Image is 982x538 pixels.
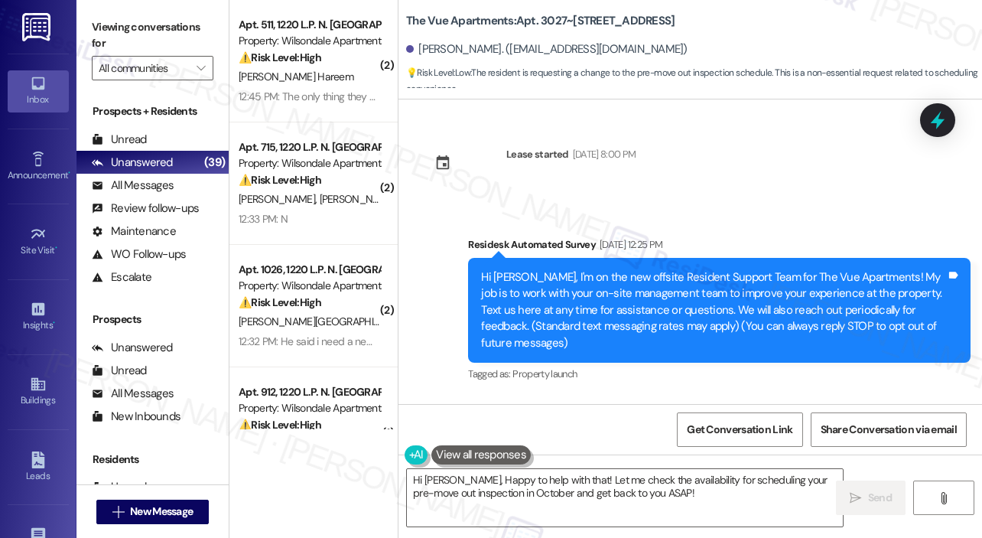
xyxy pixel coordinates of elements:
[99,56,189,80] input: All communities
[239,17,380,33] div: Apt. 511, 1220 L.P. N. [GEOGRAPHIC_DATA]
[239,155,380,171] div: Property: Wilsondale Apartments
[22,13,54,41] img: ResiDesk Logo
[239,278,380,294] div: Property: Wilsondale Apartments
[92,201,199,217] div: Review follow-ups
[687,422,792,438] span: Get Conversation Link
[677,412,802,447] button: Get Conversation Link
[96,500,210,524] button: New Message
[481,269,946,351] div: Hi [PERSON_NAME], I'm on the new offsite Resident Support Team for The Vue Apartments! My job is ...
[8,371,69,412] a: Buildings
[92,178,174,194] div: All Messages
[596,236,662,253] div: [DATE] 12:25 PM
[92,409,180,425] div: New Inbounds
[55,243,57,253] span: •
[239,139,380,155] div: Apt. 715, 1220 L.P. N. [GEOGRAPHIC_DATA]
[92,132,147,148] div: Unread
[239,418,321,432] strong: ⚠️ Risk Level: High
[239,315,412,328] span: [PERSON_NAME][GEOGRAPHIC_DATA]
[197,62,205,74] i: 
[76,452,229,468] div: Residents
[8,296,69,337] a: Insights •
[112,506,124,518] i: 
[239,212,288,226] div: 12:33 PM: N
[506,146,569,162] div: Lease started
[406,67,470,79] strong: 💡 Risk Level: Low
[239,384,380,400] div: Apt. 912, 1220 L.P. N. [GEOGRAPHIC_DATA]
[406,65,982,98] span: : The resident is requesting a change to the pre-move out inspection schedule. This is a non-esse...
[468,363,971,385] div: Tagged as:
[406,13,675,29] b: The Vue Apartments: Apt. 3027~[STREET_ADDRESS]
[569,146,636,162] div: [DATE] 8:00 PM
[239,90,942,103] div: 12:45 PM: The only thing they are worried about in that office is collecting payments. They dont ...
[239,295,321,309] strong: ⚠️ Risk Level: High
[92,15,213,56] label: Viewing conversations for
[811,412,967,447] button: Share Conversation via email
[239,192,320,206] span: [PERSON_NAME]
[868,490,892,506] span: Send
[320,192,404,206] span: [PERSON_NAME] Iii
[200,151,229,174] div: (39)
[239,33,380,49] div: Property: Wilsondale Apartments
[92,246,186,262] div: WO Follow-ups
[76,311,229,328] div: Prospects
[512,367,577,380] span: Property launch
[8,221,69,262] a: Site Visit •
[407,469,843,527] textarea: Hi [PERSON_NAME], Happy to help with that! Let me check the availability for scheduling your pre-...
[239,51,321,64] strong: ⚠️ Risk Level: High
[92,386,174,402] div: All Messages
[239,173,321,187] strong: ⚠️ Risk Level: High
[130,504,193,520] span: New Message
[92,340,173,356] div: Unanswered
[53,318,55,328] span: •
[239,400,380,416] div: Property: Wilsondale Apartments
[850,492,861,504] i: 
[8,447,69,488] a: Leads
[92,223,176,240] div: Maintenance
[76,103,229,119] div: Prospects + Residents
[938,492,949,504] i: 
[239,334,691,348] div: 12:32 PM: He said i need a new washer machine [DATE] but it's [DATE] and haven't heard anything back
[92,479,147,495] div: Unread
[92,363,147,379] div: Unread
[8,70,69,112] a: Inbox
[468,236,971,258] div: Residesk Automated Survey
[239,70,353,83] span: [PERSON_NAME] Hareem
[821,422,957,438] span: Share Conversation via email
[68,168,70,178] span: •
[92,269,151,285] div: Escalate
[239,262,380,278] div: Apt. 1026, 1220 L.P. N. [GEOGRAPHIC_DATA]
[836,481,906,515] button: Send
[406,41,688,57] div: [PERSON_NAME]. ([EMAIL_ADDRESS][DOMAIN_NAME])
[92,155,173,171] div: Unanswered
